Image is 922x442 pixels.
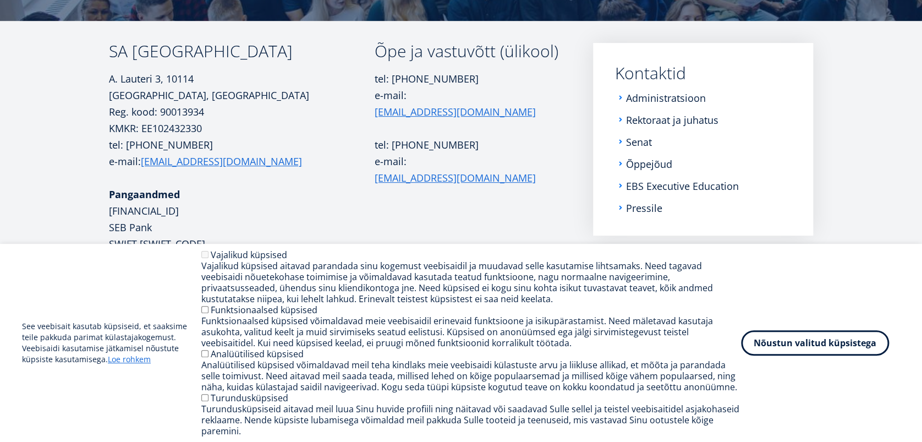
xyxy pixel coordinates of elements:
button: Nõustun valitud küpsistega [741,330,889,356]
p: KMKR: EE102432330 [109,120,375,137]
p: See veebisait kasutab küpsiseid, et saaksime teile pakkuda parimat külastajakogemust. Veebisaidi ... [22,321,201,365]
a: [EMAIL_ADDRESS][DOMAIN_NAME] [375,103,536,120]
label: Vajalikud küpsised [211,249,287,261]
label: Funktsionaalsed küpsised [211,304,317,316]
a: Loe rohkem [108,354,151,365]
h3: Õpe ja vastuvõtt (ülikool) [375,43,561,59]
a: Senat [626,137,652,148]
p: e-mail: [375,153,561,186]
h3: SA [GEOGRAPHIC_DATA] [109,43,375,59]
a: Administratsioon [626,92,706,103]
a: EBS Executive Education [626,181,739,192]
a: Õppejõud [626,159,672,170]
a: Rektoraat ja juhatus [626,114,718,125]
p: [FINANCIAL_ID] SEB Pank SWIFT [SWIFT_CODE] [109,186,375,252]
p: A. Lauteri 3, 10114 [GEOGRAPHIC_DATA], [GEOGRAPHIC_DATA] Reg. kood: 90013934 [109,70,375,120]
label: Analüütilised küpsised [211,348,304,360]
a: Kontaktid [615,65,791,81]
div: Analüütilised küpsised võimaldavad meil teha kindlaks meie veebisaidi külastuste arvu ja liikluse... [201,359,741,392]
p: tel: [PHONE_NUMBER] e-mail: [109,137,375,170]
strong: Pangaandmed [109,188,180,201]
div: Turundusküpsiseid aitavad meil luua Sinu huvide profiili ning näitavad või saadavad Sulle sellel ... [201,403,741,436]
p: tel: [PHONE_NUMBER] [375,137,561,153]
a: Pressile [626,203,662,214]
a: [EMAIL_ADDRESS][DOMAIN_NAME] [141,153,302,170]
a: [EMAIL_ADDRESS][DOMAIN_NAME] [375,170,536,186]
div: Vajalikud küpsised aitavad parandada sinu kogemust veebisaidil ja muudavad selle kasutamise lihts... [201,260,741,304]
div: Funktsionaalsed küpsised võimaldavad meie veebisaidil erinevaid funktsioone ja isikupärastamist. ... [201,315,741,348]
p: tel: [PHONE_NUMBER] e-mail: [375,70,561,120]
label: Turundusküpsised [211,392,288,404]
